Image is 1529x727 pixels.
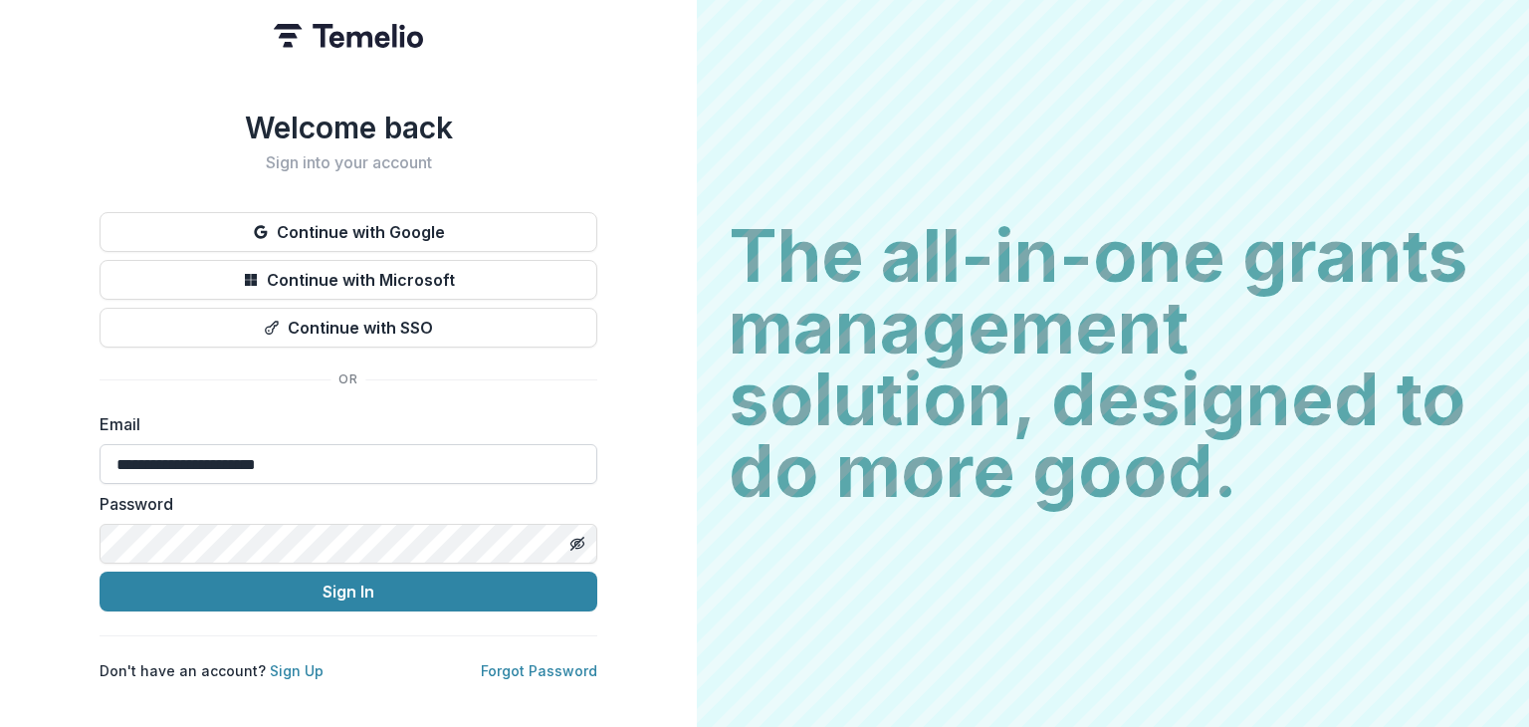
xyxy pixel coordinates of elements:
p: Don't have an account? [100,660,324,681]
button: Sign In [100,572,597,611]
a: Forgot Password [481,662,597,679]
button: Continue with SSO [100,308,597,348]
button: Toggle password visibility [561,528,593,560]
h1: Welcome back [100,110,597,145]
button: Continue with Microsoft [100,260,597,300]
label: Email [100,412,585,436]
h2: Sign into your account [100,153,597,172]
label: Password [100,492,585,516]
a: Sign Up [270,662,324,679]
img: Temelio [274,24,423,48]
button: Continue with Google [100,212,597,252]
